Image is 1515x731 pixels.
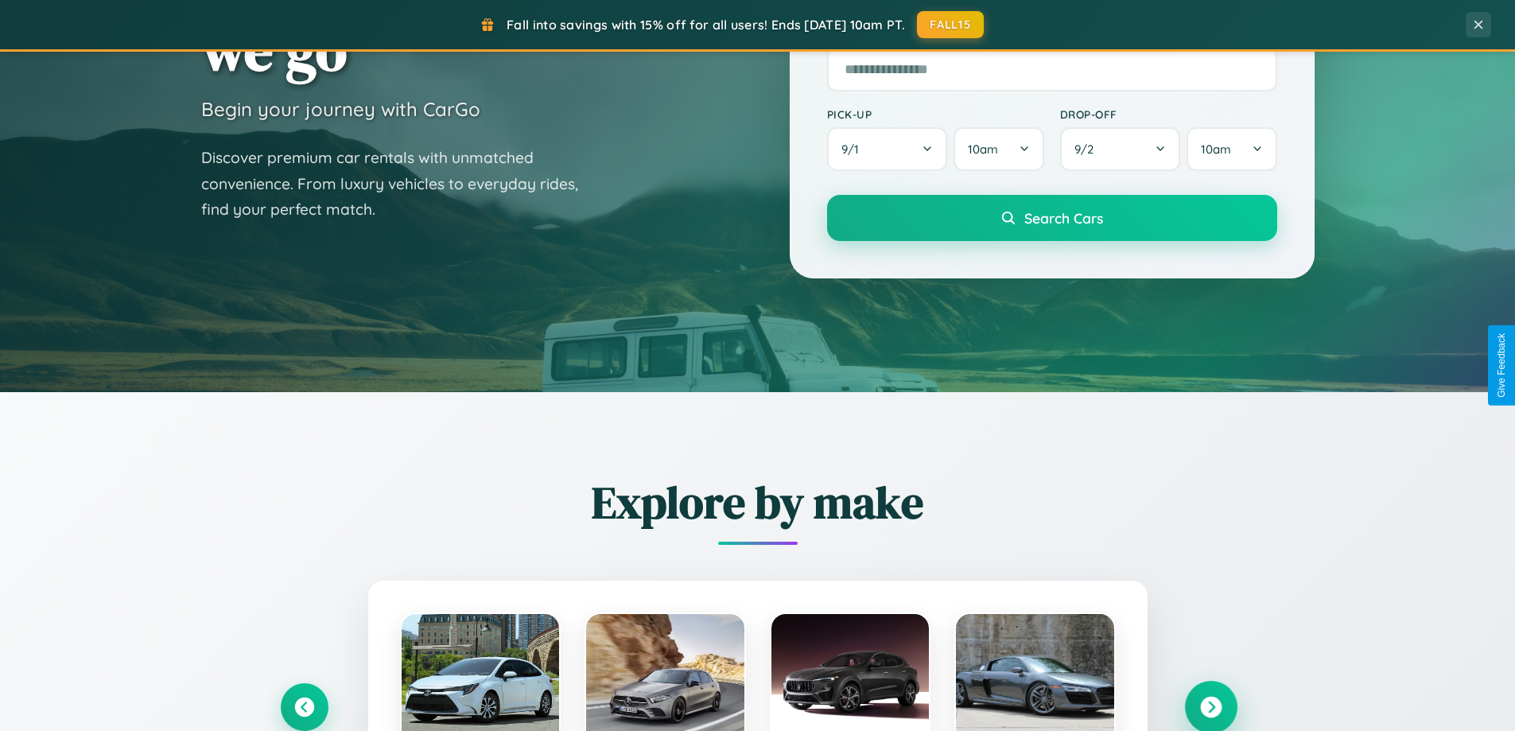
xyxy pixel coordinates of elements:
[1187,127,1276,171] button: 10am
[201,145,599,223] p: Discover premium car rentals with unmatched convenience. From luxury vehicles to everyday rides, ...
[281,472,1235,533] h2: Explore by make
[827,127,948,171] button: 9/1
[1074,142,1101,157] span: 9 / 2
[827,195,1277,241] button: Search Cars
[1060,107,1277,121] label: Drop-off
[1060,127,1181,171] button: 9/2
[1201,142,1231,157] span: 10am
[968,142,998,157] span: 10am
[1496,333,1507,398] div: Give Feedback
[954,127,1043,171] button: 10am
[917,11,984,38] button: FALL15
[507,17,905,33] span: Fall into savings with 15% off for all users! Ends [DATE] 10am PT.
[201,97,480,121] h3: Begin your journey with CarGo
[827,107,1044,121] label: Pick-up
[1024,209,1103,227] span: Search Cars
[841,142,867,157] span: 9 / 1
